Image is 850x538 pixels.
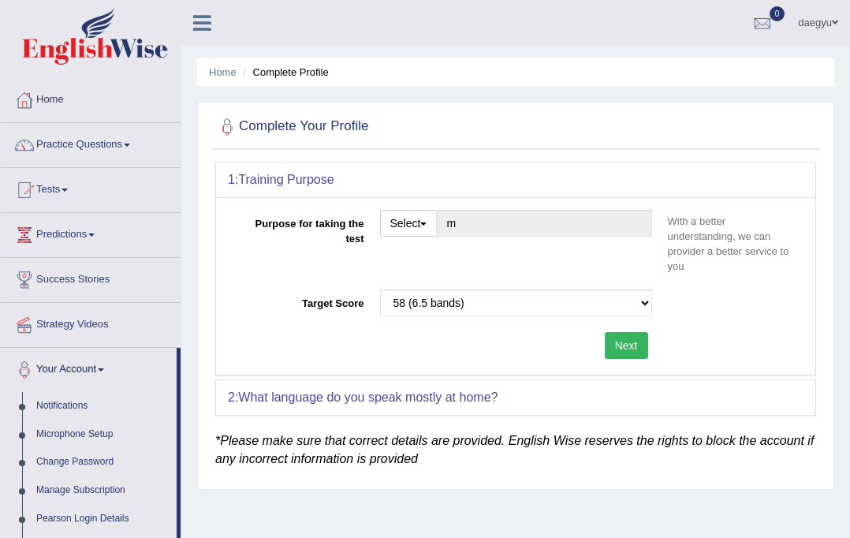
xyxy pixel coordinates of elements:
[29,476,177,505] a: Manage Subscription
[1,258,181,297] a: Success Stories
[29,420,177,449] a: Microphone Setup
[1,78,181,118] a: Home
[216,380,815,415] div: 2:
[380,210,438,237] button: Select
[605,332,648,359] button: Next
[660,214,804,274] p: With a better understanding, we can provider a better service to you
[770,6,785,21] span: 0
[1,303,181,342] a: Strategy Videos
[29,505,177,533] a: Pearson Login Details
[215,115,587,139] h2: Complete Your Profile
[209,66,237,78] a: Home
[239,65,328,80] li: Complete Profile
[29,392,177,420] a: Notifications
[216,163,815,197] div: 1:
[1,348,177,387] a: Your Account
[238,173,334,186] b: Training Purpose
[228,210,372,246] label: Purpose for taking the test
[29,448,177,476] a: Change Password
[228,290,372,311] label: Target Score
[215,434,814,466] em: *Please make sure that correct details are provided. English Wise reserves the rights to block th...
[1,213,181,252] a: Predictions
[238,390,498,404] b: What language do you speak mostly at home?
[1,123,181,163] a: Practice Questions
[1,168,181,207] a: Tests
